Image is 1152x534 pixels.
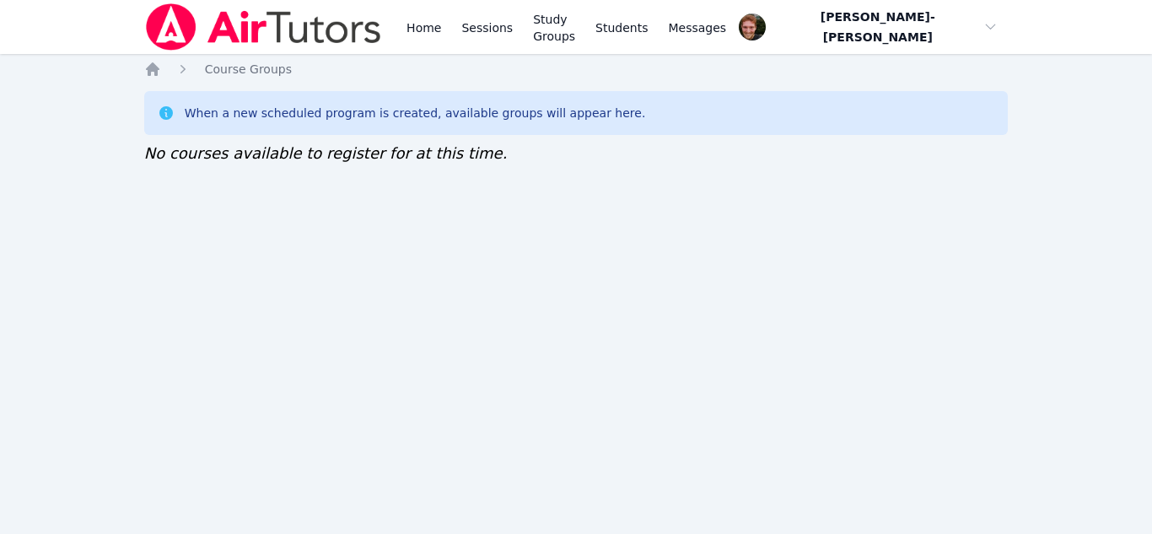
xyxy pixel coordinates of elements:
a: Course Groups [205,61,292,78]
nav: Breadcrumb [144,61,1009,78]
span: Messages [669,19,727,36]
div: When a new scheduled program is created, available groups will appear here. [185,105,646,121]
img: Air Tutors [144,3,383,51]
span: No courses available to register for at this time. [144,144,508,162]
span: Course Groups [205,62,292,76]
